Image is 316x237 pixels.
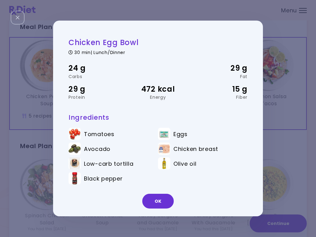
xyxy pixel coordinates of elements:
span: Chicken breast [173,145,218,152]
h2: Chicken Egg Bowl [69,38,247,47]
div: 29 g [69,83,128,95]
div: 30 min | Lunch/Dinner [69,49,247,55]
div: Carbs [69,74,128,78]
span: Eggs [173,131,188,137]
div: Protein [69,95,128,99]
div: 15 g [188,83,247,95]
h3: Ingredients [69,113,247,122]
div: 472 kcal [128,83,188,95]
div: 29 g [188,62,247,74]
div: Fiber [188,95,247,99]
span: Low-carb tortilla [84,160,133,167]
span: Tomatoes [84,131,114,137]
button: OK [142,194,174,209]
span: Avocado [84,145,110,152]
span: Olive oil [173,160,196,167]
div: Fat [188,74,247,78]
span: Black pepper [84,175,123,182]
div: Close [11,11,24,24]
div: Energy [128,95,188,99]
div: 24 g [69,62,128,74]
